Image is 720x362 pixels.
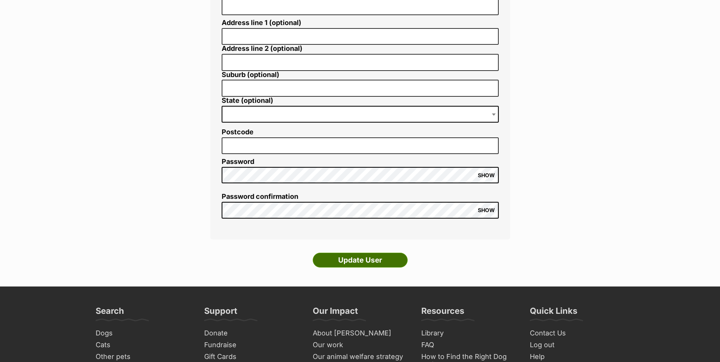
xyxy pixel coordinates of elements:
[222,71,499,79] label: Suburb (optional)
[222,193,499,201] label: Password confirmation
[310,339,411,351] a: Our work
[204,305,237,321] h3: Support
[313,253,408,268] input: Update User
[527,339,628,351] a: Log out
[222,45,499,53] label: Address line 2 (optional)
[93,327,194,339] a: Dogs
[313,305,358,321] h3: Our Impact
[418,339,519,351] a: FAQ
[530,305,577,321] h3: Quick Links
[478,207,495,213] span: SHOW
[418,327,519,339] a: Library
[527,327,628,339] a: Contact Us
[421,305,464,321] h3: Resources
[222,158,499,166] label: Password
[222,97,499,105] label: State (optional)
[478,172,495,178] span: SHOW
[222,128,499,136] label: Postcode
[222,19,499,27] label: Address line 1 (optional)
[201,339,302,351] a: Fundraise
[93,339,194,351] a: Cats
[310,327,411,339] a: About [PERSON_NAME]
[96,305,124,321] h3: Search
[201,327,302,339] a: Donate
